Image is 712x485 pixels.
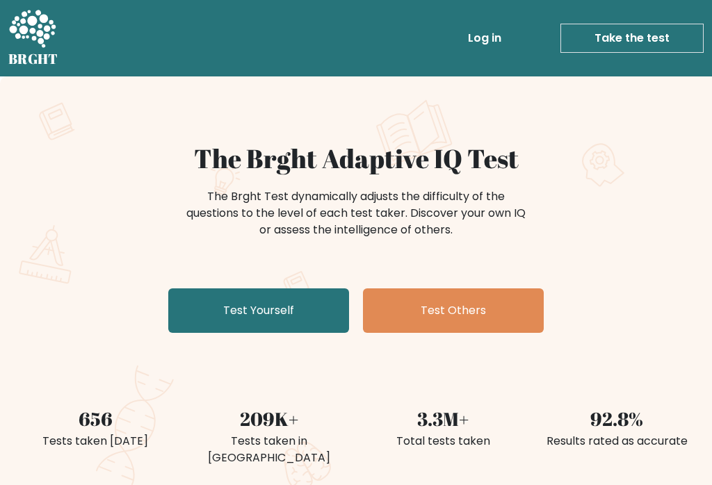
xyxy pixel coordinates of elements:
[17,143,695,174] h1: The Brght Adaptive IQ Test
[363,288,544,333] a: Test Others
[538,433,695,450] div: Results rated as accurate
[560,24,704,53] a: Take the test
[538,405,695,433] div: 92.8%
[17,433,174,450] div: Tests taken [DATE]
[168,288,349,333] a: Test Yourself
[462,24,507,52] a: Log in
[8,51,58,67] h5: BRGHT
[191,405,348,433] div: 209K+
[17,405,174,433] div: 656
[182,188,530,238] div: The Brght Test dynamically adjusts the difficulty of the questions to the level of each test take...
[364,405,521,433] div: 3.3M+
[8,6,58,71] a: BRGHT
[191,433,348,466] div: Tests taken in [GEOGRAPHIC_DATA]
[364,433,521,450] div: Total tests taken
